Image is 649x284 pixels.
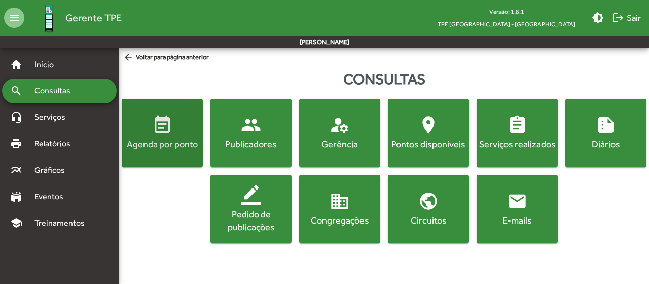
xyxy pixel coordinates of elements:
button: Pedido de publicações [210,175,292,243]
img: Logo [32,2,65,35]
button: Publicadores [210,99,292,167]
span: Eventos [28,191,77,203]
button: Diários [565,99,646,167]
mat-icon: school [10,217,22,229]
span: Voltar para página anterior [123,52,209,64]
mat-icon: email [507,191,527,211]
span: Sair [612,9,641,27]
mat-icon: menu [4,8,24,28]
mat-icon: assignment [507,115,527,135]
div: Consultas [119,68,649,90]
mat-icon: stadium [10,191,22,203]
button: Agenda por ponto [122,99,203,167]
button: E-mails [477,175,558,243]
div: Congregações [301,214,378,227]
mat-icon: multiline_chart [10,164,22,176]
button: Congregações [299,175,380,243]
a: Gerente TPE [24,2,122,35]
div: Pontos disponíveis [390,138,467,150]
mat-icon: domain [330,191,350,211]
div: Serviços realizados [479,138,556,150]
div: Publicadores [212,138,290,150]
mat-icon: public [418,191,439,211]
mat-icon: border_color [241,185,261,205]
div: E-mails [479,214,556,227]
button: Pontos disponíveis [388,99,469,167]
button: Sair [608,9,645,27]
mat-icon: event_note [152,115,172,135]
mat-icon: home [10,58,22,71]
span: Relatórios [28,138,84,150]
span: Serviços [28,111,79,123]
mat-icon: arrow_back [123,52,136,64]
mat-icon: print [10,138,22,150]
button: Circuitos [388,175,469,243]
mat-icon: logout [612,12,624,24]
mat-icon: brightness_medium [592,12,604,24]
mat-icon: search [10,85,22,97]
div: Gerência [301,138,378,150]
mat-icon: people [241,115,261,135]
div: Diários [567,138,644,150]
div: Agenda por ponto [124,138,201,150]
span: Consultas [28,85,84,97]
mat-icon: summarize [596,115,616,135]
span: TPE [GEOGRAPHIC_DATA] - [GEOGRAPHIC_DATA] [429,18,584,30]
div: Versão: 1.8.1 [429,5,584,18]
span: Treinamentos [28,217,97,229]
mat-icon: location_on [418,115,439,135]
mat-icon: manage_accounts [330,115,350,135]
span: Gráficos [28,164,79,176]
span: Gerente TPE [65,10,122,26]
mat-icon: headset_mic [10,111,22,123]
div: Pedido de publicações [212,208,290,233]
span: Início [28,58,68,71]
button: Gerência [299,99,380,167]
div: Circuitos [390,214,467,227]
button: Serviços realizados [477,99,558,167]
